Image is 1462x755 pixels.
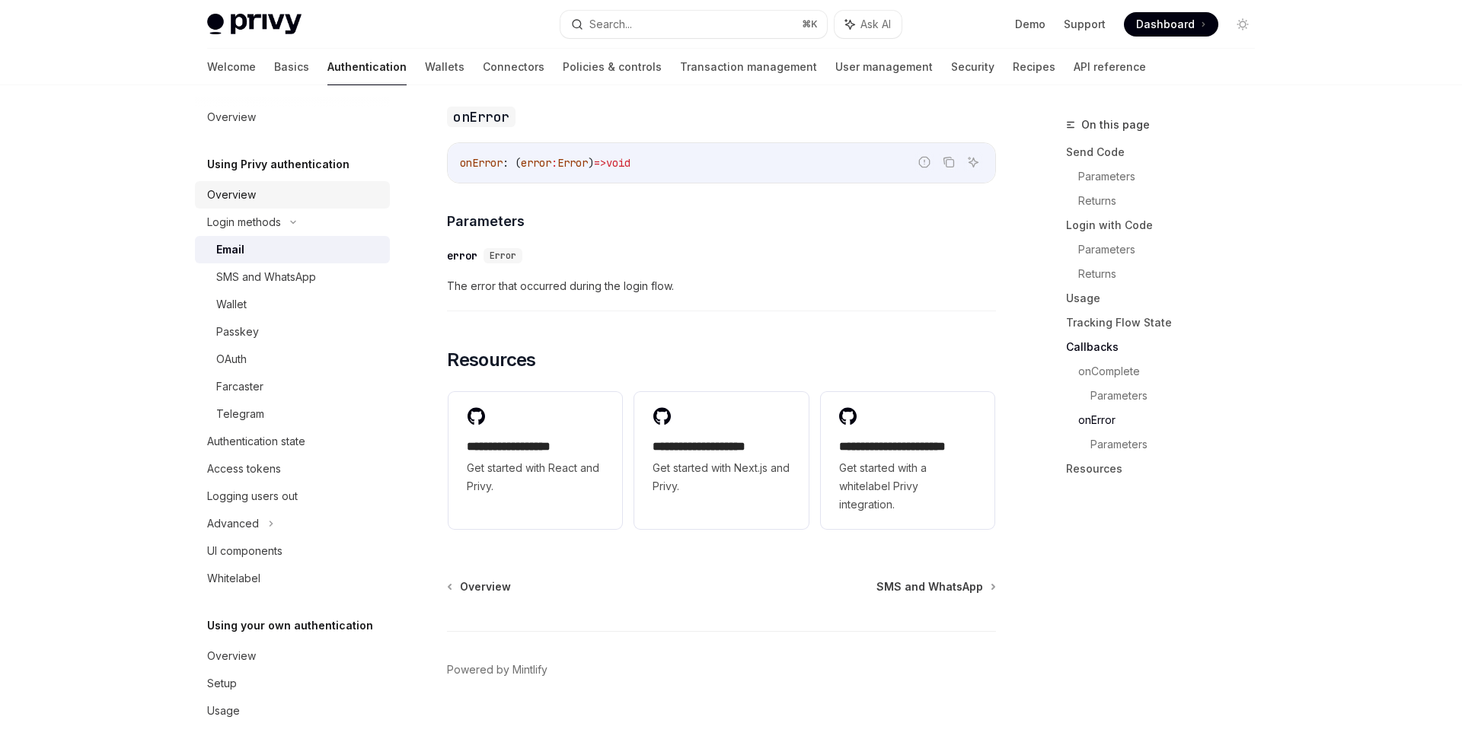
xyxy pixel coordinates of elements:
span: ⌘ K [802,18,818,30]
a: Support [1064,17,1106,32]
h5: Using your own authentication [207,616,373,635]
div: error [447,248,477,263]
a: User management [835,49,933,85]
a: Demo [1015,17,1045,32]
span: : ( [503,156,521,170]
span: onError [460,156,503,170]
a: Dashboard [1124,12,1218,37]
span: The error that occurred during the login flow. [447,277,996,295]
span: error [521,156,551,170]
div: Whitelabel [207,569,260,588]
a: Authentication state [195,428,390,455]
span: : [551,156,557,170]
span: SMS and WhatsApp [876,579,983,594]
a: Connectors [483,49,544,85]
div: Email [216,241,244,259]
a: Authentication [327,49,407,85]
div: Access tokens [207,460,281,478]
a: Powered by Mintlify [447,662,547,677]
a: Login with Code [1066,213,1267,237]
a: Tracking Flow State [1066,311,1267,335]
div: SMS and WhatsApp [216,268,316,286]
a: Parameters [1090,384,1267,408]
a: Returns [1078,189,1267,213]
span: Get started with Next.js and Privy. [653,459,790,495]
button: Toggle dark mode [1231,12,1255,37]
span: Dashboard [1136,17,1195,32]
span: ) [588,156,594,170]
span: => [594,156,606,170]
a: Access tokens [195,455,390,483]
a: Whitelabel [195,565,390,592]
a: Wallets [425,49,464,85]
div: Overview [207,647,256,665]
span: Error [490,250,516,262]
a: Wallet [195,291,390,318]
span: On this page [1081,116,1150,134]
a: Overview [195,104,390,131]
div: Overview [207,186,256,204]
span: Error [557,156,588,170]
a: Parameters [1090,432,1267,457]
a: onError [1078,408,1267,432]
a: Security [951,49,994,85]
a: Overview [448,579,511,594]
a: SMS and WhatsApp [876,579,994,594]
div: Setup [207,674,237,693]
button: Report incorrect code [915,152,934,172]
a: Basics [274,49,309,85]
div: Authentication state [207,432,305,451]
span: Get started with a whitelabel Privy integration. [839,459,976,514]
a: Usage [195,697,390,725]
a: Recipes [1013,49,1055,85]
div: Farcaster [216,377,263,396]
a: Telegram [195,400,390,428]
a: Returns [1078,262,1267,286]
a: API reference [1074,49,1146,85]
a: Passkey [195,318,390,346]
span: Resources [447,348,536,372]
a: SMS and WhatsApp [195,263,390,291]
a: Overview [195,181,390,209]
a: Welcome [207,49,256,85]
button: Copy the contents from the code block [939,152,959,172]
a: onComplete [1078,359,1267,384]
img: light logo [207,14,302,35]
span: Parameters [447,211,525,231]
a: Transaction management [680,49,817,85]
div: UI components [207,542,283,560]
div: Overview [207,108,256,126]
div: Wallet [216,295,247,314]
div: Logging users out [207,487,298,505]
a: Parameters [1078,237,1267,262]
div: OAuth [216,350,247,368]
a: Callbacks [1066,335,1267,359]
h5: Using Privy authentication [207,155,350,174]
a: Overview [195,642,390,670]
div: Usage [207,702,240,720]
button: Search...⌘K [560,11,827,38]
a: Setup [195,670,390,697]
div: Advanced [207,514,259,533]
a: Usage [1066,286,1267,311]
a: Policies & controls [563,49,662,85]
a: Send Code [1066,140,1267,164]
div: Login methods [207,213,281,231]
a: Farcaster [195,373,390,400]
div: Telegram [216,405,264,423]
a: Resources [1066,457,1267,481]
span: Ask AI [860,17,891,32]
a: UI components [195,537,390,565]
a: OAuth [195,346,390,373]
div: Passkey [216,323,259,341]
a: Email [195,236,390,263]
button: Ask AI [835,11,902,38]
code: onError [447,107,516,127]
button: Ask AI [963,152,983,172]
span: void [606,156,630,170]
span: Get started with React and Privy. [467,459,604,495]
div: Search... [589,15,632,33]
span: Overview [460,579,511,594]
a: Parameters [1078,164,1267,189]
a: Logging users out [195,483,390,510]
